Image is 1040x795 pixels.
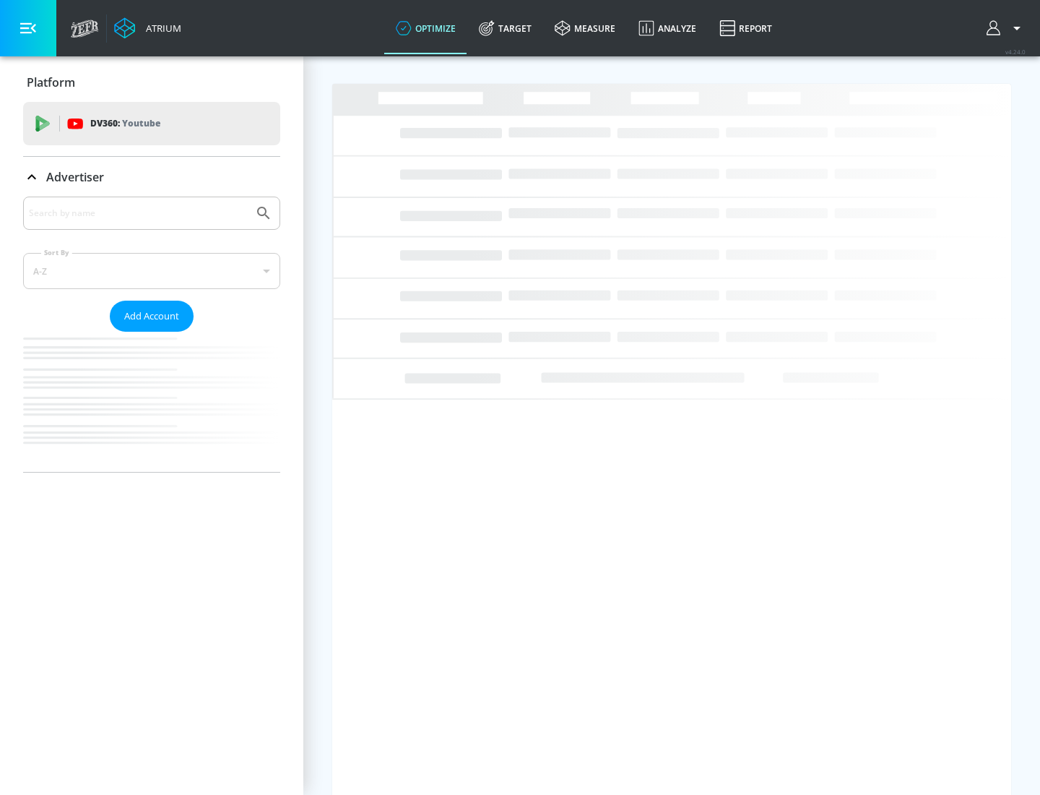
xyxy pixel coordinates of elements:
[114,17,181,39] a: Atrium
[467,2,543,54] a: Target
[124,308,179,325] span: Add Account
[140,22,181,35] div: Atrium
[41,248,72,257] label: Sort By
[543,2,627,54] a: measure
[23,253,280,289] div: A-Z
[1005,48,1026,56] span: v 4.24.0
[23,197,280,472] div: Advertiser
[708,2,784,54] a: Report
[122,116,160,131] p: Youtube
[29,204,248,223] input: Search by name
[23,157,280,197] div: Advertiser
[46,169,104,185] p: Advertiser
[27,74,75,90] p: Platform
[23,332,280,472] nav: list of Advertiser
[384,2,467,54] a: optimize
[110,301,194,332] button: Add Account
[90,116,160,132] p: DV360:
[23,102,280,145] div: DV360: Youtube
[627,2,708,54] a: Analyze
[23,62,280,103] div: Platform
